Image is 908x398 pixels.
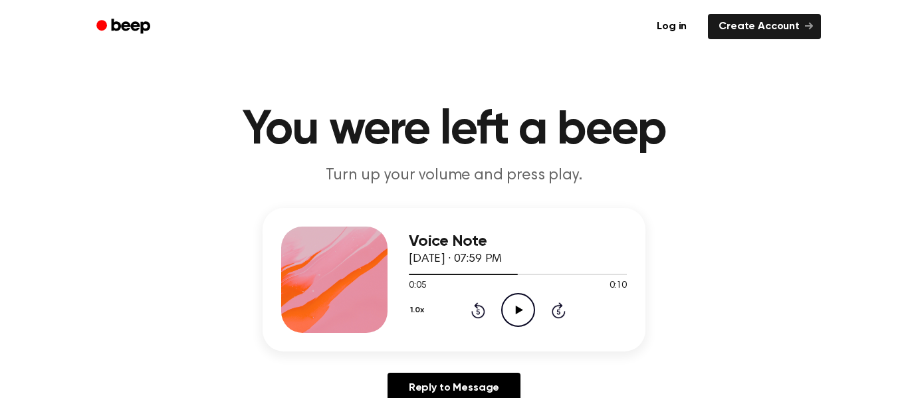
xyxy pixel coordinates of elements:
h3: Voice Note [409,233,627,250]
span: 0:05 [409,279,426,293]
button: 1.0x [409,299,429,322]
a: Log in [643,11,700,42]
a: Beep [87,14,162,40]
span: 0:10 [610,279,627,293]
a: Create Account [708,14,821,39]
p: Turn up your volume and press play. [199,165,709,187]
h1: You were left a beep [114,106,794,154]
span: [DATE] · 07:59 PM [409,253,502,265]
